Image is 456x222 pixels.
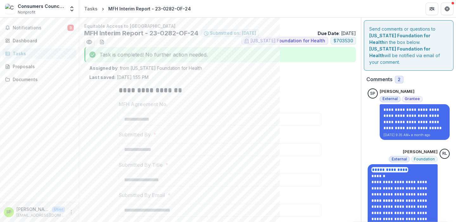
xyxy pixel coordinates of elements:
[119,161,163,169] p: Submitted By Title
[108,5,191,12] div: MFH Interim Report - 23-0282-OF-24
[369,33,430,45] strong: [US_STATE] Foundation for Health
[16,206,49,213] p: [PERSON_NAME]
[364,20,453,71] div: Send comments or questions to in the box below. will be notified via email of your comment.
[13,50,71,57] div: Tasks
[84,37,94,47] button: Preview 07a824ba-a487-4a97-9cd1-a0c0b63ae765.pdf
[333,38,353,44] span: $ 703530
[369,46,430,58] strong: [US_STATE] Foundation for Health
[89,75,116,80] strong: Last saved:
[398,77,401,82] span: 2
[84,5,98,12] div: Tasks
[250,38,325,44] span: [US_STATE] Foundation for Health
[380,88,415,95] p: [PERSON_NAME]
[67,3,76,15] button: Open entity switcher
[3,61,76,72] a: Proposals
[18,3,65,9] div: Consumers Council of Mo Inc.
[3,48,76,59] a: Tasks
[84,29,198,37] h2: MFH Interim Report - 23-0282-OF-24
[119,131,151,138] p: Submitted By
[67,25,74,31] span: 9
[84,23,356,29] p: Equitable Access to [GEOGRAPHIC_DATA]
[210,31,256,36] span: Submitted on: [DATE]
[67,208,75,216] button: More
[5,4,15,14] img: Consumers Council of Mo Inc.
[426,3,438,15] button: Partners
[13,76,71,83] div: Documents
[97,37,107,47] button: download-word-button
[119,191,165,199] p: Submitted By Email
[392,157,407,161] span: External
[89,74,149,81] p: [DATE] 1:55 PM
[383,133,446,137] p: [DATE] 9:35 AM • a month ago
[3,23,76,33] button: Notifications9
[441,3,453,15] button: Get Help
[13,63,71,70] div: Proposals
[82,4,193,13] nav: breadcrumb
[370,92,375,96] div: Sandra Padgett
[3,35,76,46] a: Dashboard
[89,65,351,71] p: : from [US_STATE] Foundation for Health
[403,149,438,155] p: [PERSON_NAME]
[3,74,76,85] a: Documents
[318,31,339,36] strong: Due Date
[366,76,392,82] h2: Comments
[383,97,398,101] span: External
[119,100,168,108] p: MFH Agreement No.
[16,213,65,218] p: [EMAIL_ADDRESS][DOMAIN_NAME]
[89,65,117,71] strong: Assigned by
[318,30,356,37] p: : [DATE]
[82,4,100,13] a: Tasks
[405,97,420,101] span: Grantee
[52,207,65,212] p: User
[18,9,35,15] span: Nonprofit
[84,47,356,62] div: Task is completed! No further action needed.
[442,152,447,156] div: Rebekah Lerch
[13,25,67,31] span: Notifications
[414,157,435,161] span: Foundation
[13,37,71,44] div: Dashboard
[6,210,11,214] div: Sandra Padgett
